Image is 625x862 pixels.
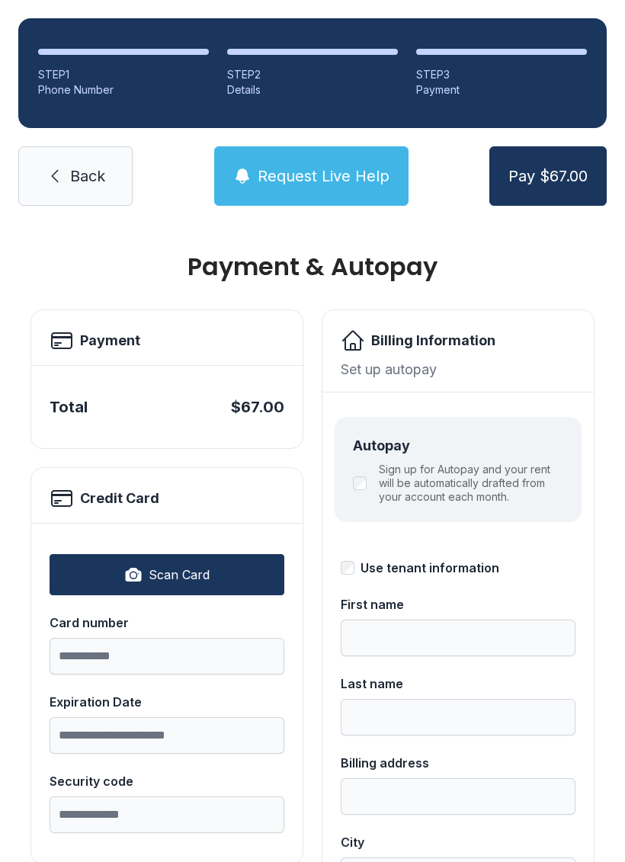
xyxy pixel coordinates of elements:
[508,165,588,187] span: Pay $67.00
[80,330,140,351] h2: Payment
[149,566,210,584] span: Scan Card
[50,693,284,711] div: Expiration Date
[70,165,105,187] span: Back
[341,620,575,656] input: First name
[30,255,595,279] h1: Payment & Autopay
[371,330,495,351] h2: Billing Information
[38,82,209,98] div: Phone Number
[50,796,284,833] input: Security code
[341,675,575,693] div: Last name
[353,435,563,457] div: Autopay
[341,595,575,614] div: First name
[341,359,575,380] div: Set up autopay
[258,165,389,187] span: Request Live Help
[341,833,575,851] div: City
[50,614,284,632] div: Card number
[227,67,398,82] div: STEP 2
[416,67,587,82] div: STEP 3
[80,488,159,509] h2: Credit Card
[379,463,563,504] label: Sign up for Autopay and your rent will be automatically drafted from your account each month.
[361,559,499,577] div: Use tenant information
[341,778,575,815] input: Billing address
[416,82,587,98] div: Payment
[38,67,209,82] div: STEP 1
[227,82,398,98] div: Details
[50,717,284,754] input: Expiration Date
[50,638,284,675] input: Card number
[231,396,284,418] div: $67.00
[341,754,575,772] div: Billing address
[341,699,575,735] input: Last name
[50,396,88,418] div: Total
[50,772,284,790] div: Security code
